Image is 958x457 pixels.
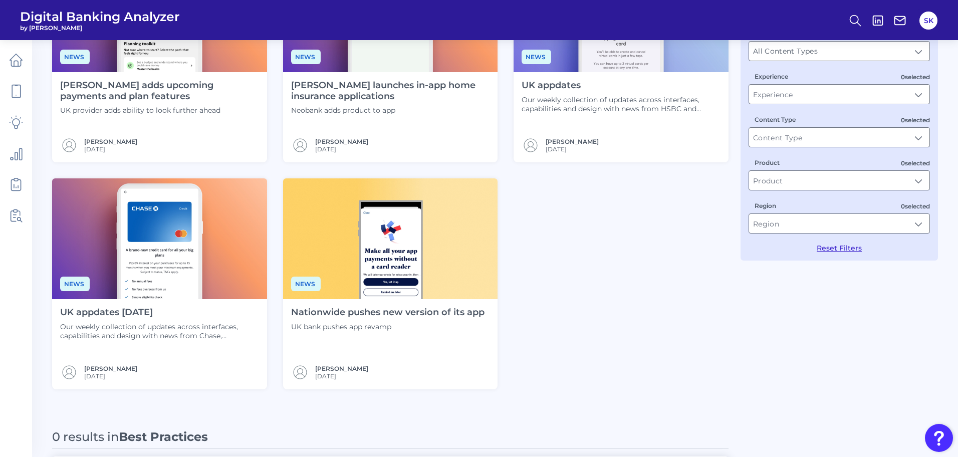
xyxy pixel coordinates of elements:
[84,145,137,153] span: [DATE]
[522,50,551,64] span: News
[60,50,90,64] span: News
[755,159,780,166] label: Product
[291,80,490,102] h4: [PERSON_NAME] launches in-app home insurance applications
[20,24,180,32] span: by [PERSON_NAME]
[291,307,485,318] h4: Nationwide pushes new version of its app
[84,365,137,372] a: [PERSON_NAME]
[291,279,321,288] a: News
[60,52,90,61] a: News
[315,372,368,380] span: [DATE]
[60,277,90,291] span: News
[52,429,208,444] div: 0 results in
[84,372,137,380] span: [DATE]
[60,279,90,288] a: News
[522,95,721,113] p: Our weekly collection of updates across interfaces, capabilities and design with news from HSBC a...
[749,214,929,233] input: Region
[291,277,321,291] span: News
[817,244,862,253] button: Reset Filters
[291,52,321,61] a: News
[755,202,776,209] label: Region
[119,429,208,444] span: Best Practices
[749,128,929,147] input: Content Type
[60,80,259,102] h4: [PERSON_NAME] adds upcoming payments and plan features
[522,80,721,91] h4: UK appdates
[755,73,788,80] label: Experience
[546,138,599,145] a: [PERSON_NAME]
[315,138,368,145] a: [PERSON_NAME]
[315,365,368,372] a: [PERSON_NAME]
[291,322,485,331] p: UK bank pushes app revamp
[522,52,551,61] a: News
[749,171,929,190] input: Product
[60,106,259,115] p: UK provider adds ability to look further ahead
[283,178,498,299] img: Nationwide.png
[749,85,929,104] input: Experience
[20,9,180,24] span: Digital Banking Analyzer
[919,12,937,30] button: SK
[60,322,259,340] p: Our weekly collection of updates across interfaces, capabilities and design with news from Chase,...
[60,307,259,318] h4: UK appdates [DATE]
[291,50,321,64] span: News
[52,178,267,299] img: News - Phone (30).png
[84,138,137,145] a: [PERSON_NAME]
[546,145,599,153] span: [DATE]
[925,424,953,452] button: Open Resource Center
[755,116,796,123] label: Content Type
[291,106,490,115] p: Neobank adds product to app
[315,145,368,153] span: [DATE]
